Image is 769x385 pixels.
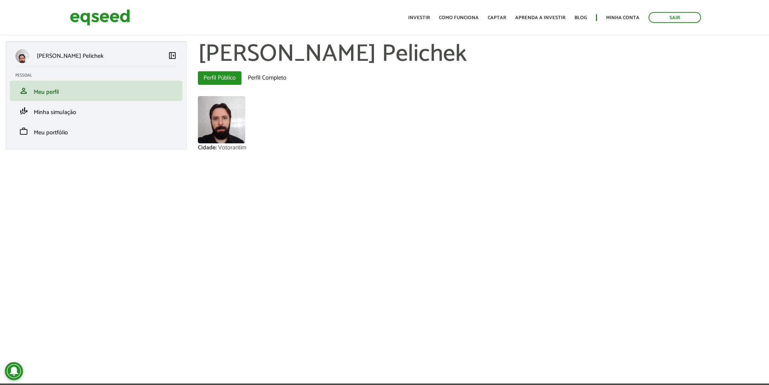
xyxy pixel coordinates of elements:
[15,107,177,116] a: finance_modeMinha simulação
[34,128,68,138] span: Meu portfólio
[574,15,587,20] a: Blog
[10,101,182,121] li: Minha simulação
[242,71,292,85] a: Perfil Completo
[198,41,763,68] h1: [PERSON_NAME] Pelichek
[198,71,241,85] a: Perfil Público
[606,15,639,20] a: Minha conta
[168,51,177,62] a: Colapsar menu
[488,15,506,20] a: Captar
[15,127,177,136] a: workMeu portfólio
[19,107,28,116] span: finance_mode
[198,96,245,143] img: Foto de Diogo Bueno Pelichek
[648,12,701,23] a: Sair
[19,127,28,136] span: work
[198,96,245,143] a: Ver perfil do usuário.
[216,143,217,153] span: :
[19,86,28,95] span: person
[15,73,182,78] h2: Pessoal
[198,145,218,151] div: Cidade
[10,81,182,101] li: Meu perfil
[37,53,104,60] p: [PERSON_NAME] Pelichek
[15,86,177,95] a: personMeu perfil
[515,15,565,20] a: Aprenda a investir
[168,51,177,60] span: left_panel_close
[218,145,246,151] div: Votorantim
[10,121,182,141] li: Meu portfólio
[70,8,130,27] img: EqSeed
[34,87,59,97] span: Meu perfil
[408,15,430,20] a: Investir
[34,107,76,117] span: Minha simulação
[439,15,479,20] a: Como funciona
